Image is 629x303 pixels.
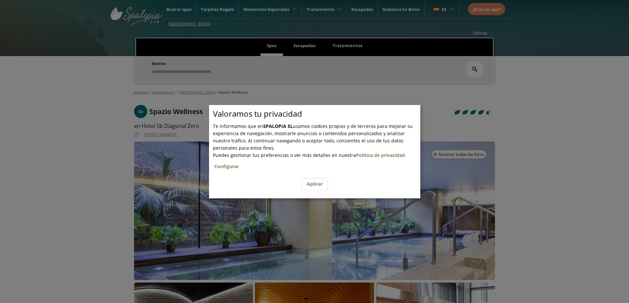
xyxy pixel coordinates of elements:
[302,179,327,190] button: Aplicar
[356,152,405,159] a: Política de privacidad
[214,163,239,170] a: Configurar
[263,123,293,129] b: SPALOPIA SL
[213,152,356,158] span: Puedes gestionar tus preferencias o ver más detalles en nuestra
[213,123,413,151] span: Te informamos que en usamos cookies propias y de terceros para mejorar su experiencia de navegaci...
[213,110,420,117] p: Valoramos tu privacidad
[213,152,420,174] span: .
